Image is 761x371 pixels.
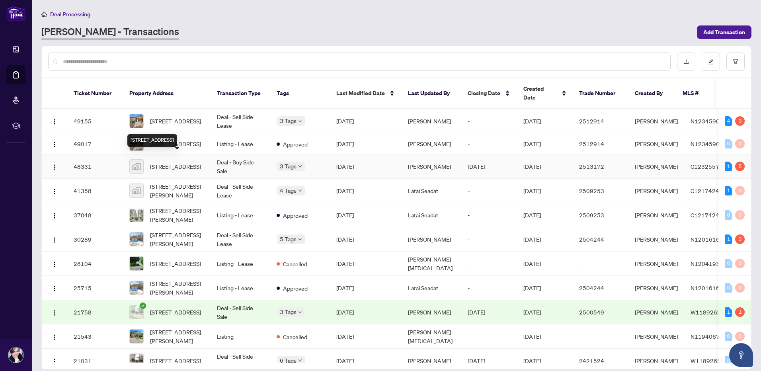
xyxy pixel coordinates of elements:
[280,162,297,171] span: 3 Tags
[211,78,270,109] th: Transaction Type
[67,203,123,227] td: 37048
[628,78,676,109] th: Created By
[130,330,143,343] img: thumbnail-img
[41,25,179,39] a: [PERSON_NAME] - Transactions
[211,154,270,179] td: Deal - Buy Side Sale
[573,78,628,109] th: Trade Number
[211,227,270,252] td: Deal - Sell Side Lease
[523,333,541,340] span: [DATE]
[708,59,714,64] span: edit
[211,300,270,324] td: Deal - Sell Side Sale
[523,284,541,291] span: [DATE]
[280,186,297,195] span: 4 Tags
[336,211,354,219] span: [DATE]
[402,109,461,133] td: [PERSON_NAME]
[523,84,557,102] span: Created Date
[336,163,354,170] span: [DATE]
[298,189,302,193] span: down
[270,78,330,109] th: Tags
[735,210,745,220] div: 0
[523,357,541,364] span: [DATE]
[691,140,723,147] span: N12345902
[283,140,308,148] span: Approved
[336,236,354,243] span: [DATE]
[298,119,302,123] span: down
[150,117,201,125] span: [STREET_ADDRESS]
[725,283,732,293] div: 0
[51,285,58,292] img: Logo
[48,257,61,270] button: Logo
[150,259,201,268] span: [STREET_ADDRESS]
[211,276,270,300] td: Listing - Lease
[691,309,724,316] span: W11892623
[735,332,745,341] div: 0
[461,300,517,324] td: [DATE]
[468,89,500,98] span: Closing Date
[51,237,58,243] img: Logo
[336,357,354,364] span: [DATE]
[691,117,723,125] span: N12345902
[336,187,354,194] span: [DATE]
[735,186,745,195] div: 0
[523,187,541,194] span: [DATE]
[280,234,297,244] span: 5 Tags
[691,187,723,194] span: C12174247
[725,210,732,220] div: 0
[48,115,61,127] button: Logo
[676,78,724,109] th: MLS #
[280,307,297,316] span: 3 Tags
[461,133,517,154] td: -
[735,283,745,293] div: 0
[735,139,745,148] div: 0
[402,324,461,349] td: [PERSON_NAME][MEDICAL_DATA]
[336,284,354,291] span: [DATE]
[150,182,204,199] span: [STREET_ADDRESS][PERSON_NAME]
[150,279,204,297] span: [STREET_ADDRESS][PERSON_NAME]
[683,59,689,64] span: download
[130,257,143,270] img: thumbnail-img
[298,237,302,241] span: down
[140,303,146,309] span: check-circle
[150,230,204,248] span: [STREET_ADDRESS][PERSON_NAME]
[677,53,695,71] button: download
[573,203,628,227] td: 2509253
[635,333,678,340] span: [PERSON_NAME]
[725,356,732,365] div: 0
[130,184,143,197] img: thumbnail-img
[725,139,732,148] div: 0
[635,211,678,219] span: [PERSON_NAME]
[725,162,732,171] div: 1
[280,356,297,365] span: 6 Tags
[523,211,541,219] span: [DATE]
[130,232,143,246] img: thumbnail-img
[127,134,177,147] div: [STREET_ADDRESS]
[703,26,745,39] span: Add Transaction
[48,330,61,343] button: Logo
[150,328,204,345] span: [STREET_ADDRESS][PERSON_NAME]
[402,78,461,109] th: Last Updated By
[461,179,517,203] td: -
[67,252,123,276] td: 28104
[735,259,745,268] div: 0
[211,179,270,203] td: Deal - Sell Side Lease
[402,133,461,154] td: [PERSON_NAME]
[336,309,354,316] span: [DATE]
[50,11,90,18] span: Deal Processing
[123,78,211,109] th: Property Address
[735,162,745,171] div: 5
[691,284,723,291] span: N12016163
[48,281,61,294] button: Logo
[402,276,461,300] td: Latai Seadat
[298,359,302,363] span: down
[51,213,58,219] img: Logo
[67,133,123,154] td: 49017
[725,234,732,244] div: 1
[729,343,753,367] button: Open asap
[48,233,61,246] button: Logo
[150,206,204,224] span: [STREET_ADDRESS][PERSON_NAME]
[735,307,745,317] div: 1
[41,12,47,17] span: home
[725,259,732,268] div: 0
[8,348,23,363] img: Profile Icon
[461,109,517,133] td: -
